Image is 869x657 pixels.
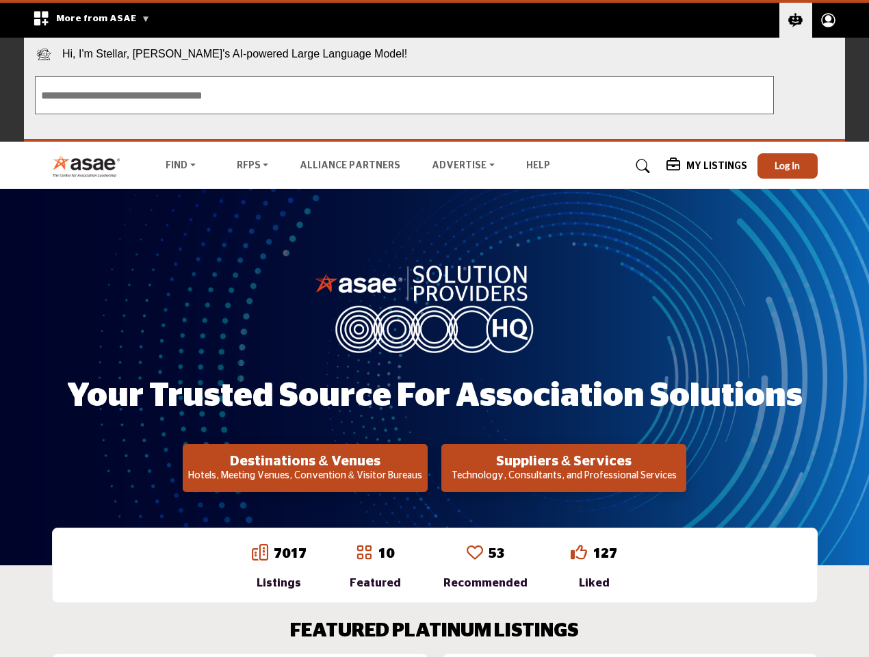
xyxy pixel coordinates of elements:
[57,48,407,60] span: Hi, I'm Stellar, [PERSON_NAME]'s AI-powered Large Language Model!
[467,544,483,563] a: Go to Recommended
[183,444,428,492] button: Destinations & Venues Hotels, Meeting Venues, Convention & Visitor Bureaus
[571,575,617,591] div: Liked
[623,155,659,177] a: Search
[445,453,682,469] h2: Suppliers & Services
[443,575,528,591] div: Recommended
[52,155,128,177] img: Site Logo
[775,159,800,171] span: Log In
[290,620,579,643] h2: FEATURED PLATINUM LISTINGS
[378,547,394,561] a: 10
[35,43,57,65] img: Stellar LLM chatbot icon
[666,158,747,175] div: My Listings
[445,469,682,483] p: Technology, Consultants, and Professional Services
[526,161,550,170] a: Help
[571,544,587,561] i: Go to Liked
[187,453,424,469] h2: Destinations & Venues
[187,469,424,483] p: Hotels, Meeting Venues, Convention & Visitor Bureaus
[24,3,159,38] div: More from ASAE
[489,547,505,561] a: 53
[252,575,307,591] div: Listings
[757,153,818,179] button: Log In
[422,157,504,176] a: Advertise
[156,157,205,176] a: Find
[593,547,617,561] a: 127
[350,575,401,591] div: Featured
[300,161,400,170] a: Alliance Partners
[227,157,278,176] a: RFPs
[67,375,803,417] h1: Your Trusted Source for Association Solutions
[315,262,554,352] img: image
[356,544,372,563] a: Go to Featured
[441,444,686,492] button: Suppliers & Services Technology, Consultants, and Professional Services
[56,14,150,23] span: More from ASAE
[686,160,747,172] h5: My Listings
[274,547,307,561] a: 7017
